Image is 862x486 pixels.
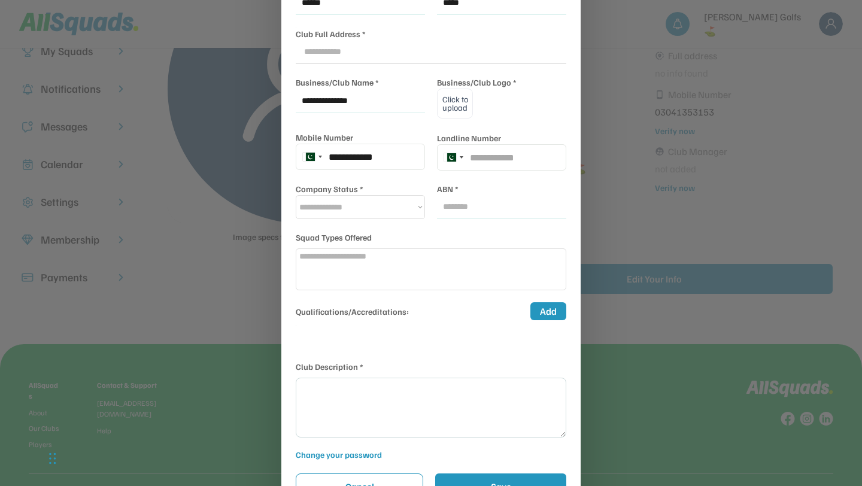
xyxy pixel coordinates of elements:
div: Squad Types Offered [296,231,372,244]
div: Club Description * [296,360,363,373]
div: Qualifications/Accreditations: [296,305,409,318]
div: Business/Club Name * [296,76,379,89]
div: Telephone country code [439,150,467,165]
div: Club Full Address * [296,28,366,40]
div: Business/Club Logo * [437,76,517,89]
button: Add [530,302,566,320]
div: ABN * [437,183,459,195]
div: Mobile Number [296,131,353,144]
div: Landline Number [437,132,501,144]
div: Company Status * [296,183,363,195]
div: Telephone country code [298,150,326,164]
div: Change your password [296,448,566,461]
